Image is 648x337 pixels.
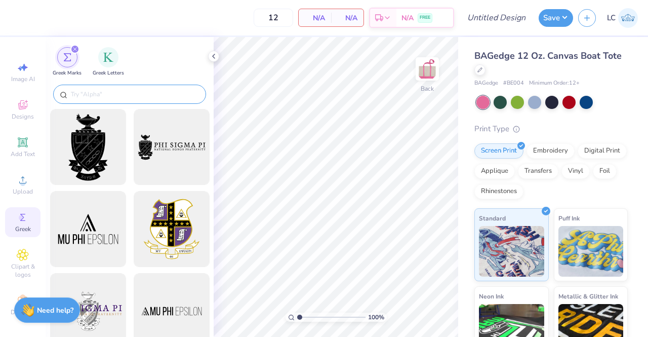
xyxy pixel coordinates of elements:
img: Standard [479,226,544,277]
span: Minimum Order: 12 + [529,79,580,88]
span: Image AI [11,75,35,83]
div: Print Type [474,123,628,135]
a: LC [607,8,638,28]
span: Standard [479,213,506,223]
span: Greek Letters [93,69,124,77]
span: 100 % [368,313,384,322]
span: Clipart & logos [5,263,40,279]
span: Greek [15,225,31,233]
span: Greek Marks [53,69,82,77]
div: filter for Greek Marks [53,47,82,77]
span: N/A [337,13,357,23]
span: Puff Ink [558,213,580,223]
button: filter button [53,47,82,77]
span: N/A [305,13,325,23]
div: Applique [474,164,515,179]
span: Add Text [11,150,35,158]
button: Save [539,9,573,27]
input: – – [254,9,293,27]
span: Metallic & Glitter Ink [558,291,618,302]
img: Lacy Cook [618,8,638,28]
button: filter button [93,47,124,77]
img: Puff Ink [558,226,624,277]
span: Decorate [11,308,35,316]
img: Back [417,59,437,79]
div: Screen Print [474,143,523,159]
div: Vinyl [561,164,590,179]
div: Digital Print [578,143,627,159]
input: Try "Alpha" [70,89,199,99]
span: Designs [12,113,34,121]
span: FREE [420,14,430,21]
img: Greek Marks Image [63,53,71,61]
div: filter for Greek Letters [93,47,124,77]
img: Greek Letters Image [103,52,113,62]
span: BAGedge 12 Oz. Canvas Boat Tote [474,50,622,62]
span: BAGedge [474,79,498,88]
span: N/A [401,13,414,23]
div: Transfers [518,164,558,179]
input: Untitled Design [459,8,534,28]
span: Upload [13,188,33,196]
strong: Need help? [37,306,73,315]
span: LC [607,12,616,24]
div: Foil [593,164,617,179]
span: # BE004 [503,79,524,88]
span: Neon Ink [479,291,504,302]
div: Rhinestones [474,184,523,199]
div: Embroidery [526,143,575,159]
div: Back [421,84,434,93]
